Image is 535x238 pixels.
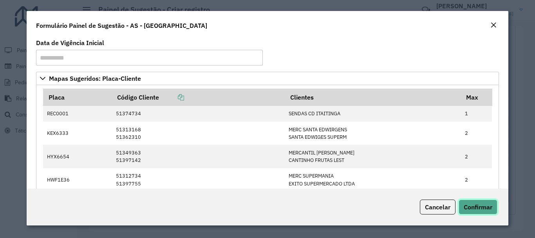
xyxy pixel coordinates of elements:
[43,122,112,145] td: KEX6333
[285,89,461,106] th: Clientes
[36,21,207,30] h4: Formulário Painel de Sugestão - AS - [GEOGRAPHIC_DATA]
[461,145,492,168] td: 2
[112,168,285,191] td: 51312734 51397755
[43,145,112,168] td: HYX6654
[461,106,492,122] td: 1
[285,145,461,168] td: MERCANTIL [PERSON_NAME] CANTINHO FRUTAS LEST
[36,72,499,85] a: Mapas Sugeridos: Placa-Cliente
[461,122,492,145] td: 2
[464,203,492,211] span: Confirmar
[420,200,455,214] button: Cancelar
[461,89,492,106] th: Max
[285,168,461,191] td: MERC SUPERMANIA EXITO SUPERMERCADO LTDA
[490,22,497,28] em: Fechar
[285,106,461,122] td: SENDAS CD ITAITINGA
[459,200,497,214] button: Confirmar
[36,38,104,47] label: Data de Vigência Inicial
[112,145,285,168] td: 51349363 51397142
[112,106,285,122] td: 51374734
[285,122,461,145] td: MERC SANTA EDWIRGENS SANTA EDWIGES SUPERM
[159,93,184,101] a: Copiar
[43,89,112,106] th: Placa
[461,168,492,191] td: 2
[112,122,285,145] td: 51313168 51362310
[43,106,112,122] td: REC0001
[488,20,499,31] button: Close
[49,75,141,82] span: Mapas Sugeridos: Placa-Cliente
[112,89,285,106] th: Código Cliente
[43,168,112,191] td: HWF1E36
[425,203,450,211] span: Cancelar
